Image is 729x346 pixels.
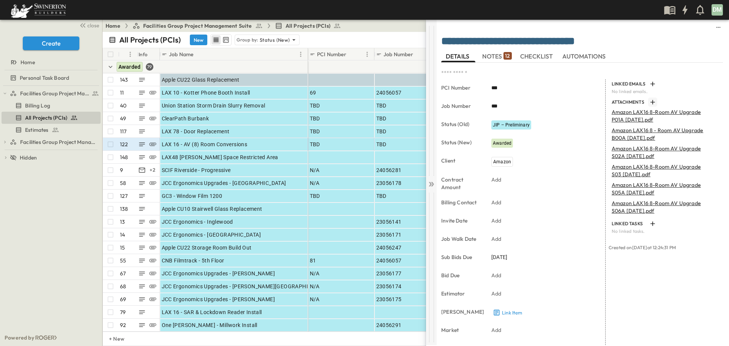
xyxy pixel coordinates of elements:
[310,295,320,303] span: N/A
[712,4,723,16] div: DM
[376,89,402,96] span: 24056057
[310,128,320,135] span: TBD
[120,321,126,329] p: 92
[126,50,135,59] button: Menu
[310,257,316,264] span: 81
[310,102,320,109] span: TBD
[162,102,265,109] span: Union Station Storm Drain Slurry Removal
[376,295,402,303] span: 23056175
[162,295,275,303] span: JCC Ergonomics Upgrades - [PERSON_NAME]
[106,22,346,30] nav: breadcrumbs
[491,199,502,206] p: Add
[169,51,193,58] p: Job Name
[120,244,125,251] p: 15
[612,99,647,105] p: ATTACHMENTS
[221,35,230,44] button: kanban view
[376,218,402,226] span: 23056141
[441,253,481,261] p: Sub Bids Due
[120,128,127,135] p: 117
[109,335,114,343] p: + New
[376,179,402,187] span: 23056178
[237,36,258,44] p: Group by:
[310,166,320,174] span: N/A
[162,192,222,200] span: GC3 - Window Film 1200
[211,35,221,44] button: row view
[310,283,320,290] span: N/A
[120,89,124,96] p: 11
[562,53,607,60] span: AUTOMATIONS
[23,36,79,50] button: Create
[120,205,128,213] p: 138
[310,192,320,200] span: TBD
[441,217,481,224] p: Invite Date
[714,23,723,32] button: sidedrawer-menu
[139,44,148,65] div: Info
[120,218,125,226] p: 13
[2,72,101,84] div: test
[210,34,232,46] div: table view
[441,272,481,279] p: Bid Due
[612,181,708,196] p: Amazon LAX16 8-Room AV Upgrade S05A [DATE].pdf
[493,159,511,164] span: Amazon
[162,218,233,226] span: JCC Ergonomics - Inglewood
[491,272,502,279] p: Add
[441,84,481,92] p: PCI Number
[162,231,261,239] span: JCC Ergonomics - [GEOGRAPHIC_DATA]
[2,124,101,136] div: test
[376,141,387,148] span: TBD
[162,270,275,277] span: JCC Ergonomics Upgrades - [PERSON_NAME]
[120,295,126,303] p: 69
[441,235,481,243] p: Job Walk Date
[106,22,120,30] a: Home
[609,245,676,250] span: Created on [DATE] at 12:24:31 PM
[612,228,718,234] p: No linked tasks.
[120,283,126,290] p: 68
[612,126,708,142] p: Amazon LAX16 8 - Room AV Upgrade B00A [DATE].pdf
[162,179,286,187] span: JCC Ergonomics Upgrades - [GEOGRAPHIC_DATA]
[376,192,387,200] span: TBD
[441,102,481,110] p: Job Number
[493,141,511,146] span: Awarded
[162,115,209,122] span: ClearPath Burbank
[2,136,101,148] div: test
[9,2,68,18] img: 6c363589ada0b36f064d841b69d3a419a338230e66bb0a533688fa5cc3e9e735.png
[118,64,141,70] span: Awarded
[25,102,50,109] span: Billing Log
[376,283,402,290] span: 23056174
[491,235,502,243] p: Add
[121,50,129,58] button: Sort
[376,128,387,135] span: TBD
[20,74,69,82] span: Personal Task Board
[195,50,203,58] button: Sort
[491,290,502,297] p: Add
[505,52,510,60] p: 12
[87,22,99,29] span: close
[612,221,647,227] p: LINKED TASKS
[491,307,524,318] button: Link Item
[491,176,502,183] p: Add
[120,179,126,187] p: 58
[310,89,316,96] span: 69
[502,309,522,316] p: Link Item
[120,166,123,174] p: 9
[310,179,320,187] span: N/A
[162,283,329,290] span: JCC Ergonomics Upgrades - [PERSON_NAME][GEOGRAPHIC_DATA]
[376,270,402,277] span: 23056177
[441,120,481,128] p: Status (Old)
[310,270,320,277] span: N/A
[146,63,153,71] div: 79
[162,76,240,84] span: Apple CU22 Glass Replacement
[310,115,320,122] span: TBD
[441,326,481,334] p: Market
[520,53,555,60] span: CHECKLIST
[348,50,356,58] button: Sort
[612,145,708,160] p: Amazon LAX16 8-Room AV Upgrade S02A [DATE].pdf
[441,176,481,191] p: Contract Amount
[383,51,413,58] p: Job Number
[491,326,502,334] p: Add
[491,253,507,261] span: [DATE]
[120,257,126,264] p: 55
[317,51,346,58] p: PCI Number
[2,100,101,112] div: test
[21,58,35,66] span: Home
